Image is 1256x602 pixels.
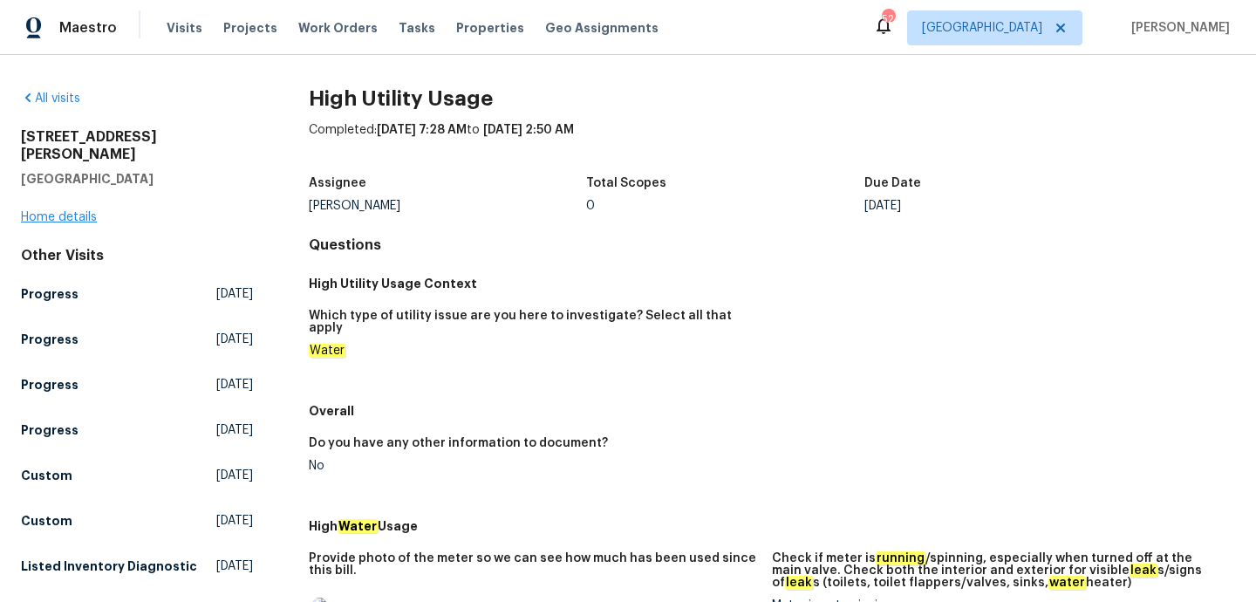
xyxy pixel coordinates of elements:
h5: Progress [21,331,78,348]
span: [DATE] [216,421,253,439]
h5: Total Scopes [586,177,666,189]
h2: [STREET_ADDRESS][PERSON_NAME] [21,128,253,163]
h5: [GEOGRAPHIC_DATA] [21,170,253,188]
h5: Progress [21,421,78,439]
h5: High Usage [309,517,1235,535]
h5: Listed Inventory Diagnostic [21,558,197,575]
h5: Which type of utility issue are you here to investigate? Select all that apply [309,310,758,334]
span: Visits [167,19,202,37]
h5: Overall [309,402,1235,420]
span: [DATE] 2:50 AM [483,124,574,136]
a: Progress[DATE] [21,324,253,355]
a: Custom[DATE] [21,505,253,537]
a: Progress[DATE] [21,278,253,310]
em: leak [1130,564,1157,578]
h5: Do you have any other information to document? [309,437,608,449]
span: [PERSON_NAME] [1124,19,1230,37]
span: [DATE] [216,467,253,484]
h5: Custom [21,467,72,484]
span: [DATE] [216,285,253,303]
span: Properties [456,19,524,37]
h5: Due Date [864,177,921,189]
h5: Provide photo of the meter so we can see how much has been used since this bill. [309,552,758,577]
h5: Progress [21,285,78,303]
a: Progress[DATE] [21,414,253,446]
h5: Custom [21,512,72,530]
div: 0 [586,200,864,212]
span: Projects [223,19,277,37]
em: leak [785,576,813,590]
em: water [1048,576,1086,590]
a: Listed Inventory Diagnostic[DATE] [21,551,253,582]
em: Water [309,344,345,358]
div: Completed: to [309,121,1235,167]
div: Other Visits [21,247,253,264]
span: Geo Assignments [545,19,659,37]
span: Maestro [59,19,117,37]
a: Home details [21,211,97,223]
h2: High Utility Usage [309,90,1235,107]
h5: High Utility Usage Context [309,275,1235,292]
span: [DATE] [216,558,253,575]
a: Custom[DATE] [21,460,253,491]
h5: Assignee [309,177,366,189]
span: [DATE] [216,331,253,348]
span: [DATE] [216,512,253,530]
a: All visits [21,92,80,105]
h5: Check if meter is /spinning, especially when turned off at the main valve. Check both the interio... [772,552,1221,589]
span: [DATE] [216,376,253,393]
h4: Questions [309,236,1235,254]
span: Work Orders [298,19,378,37]
div: 52 [882,10,894,28]
a: Progress[DATE] [21,369,253,400]
span: Tasks [399,22,435,34]
div: [DATE] [864,200,1143,212]
span: [DATE] 7:28 AM [377,124,467,136]
h5: Progress [21,376,78,393]
em: running [876,551,925,565]
span: [GEOGRAPHIC_DATA] [922,19,1042,37]
div: [PERSON_NAME] [309,200,587,212]
em: Water [338,519,378,533]
div: No [309,460,758,472]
